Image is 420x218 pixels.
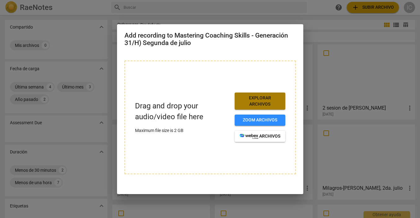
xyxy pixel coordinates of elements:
[135,127,230,134] p: Maximum file size is 2 GB
[240,117,280,123] span: Zoom archivos
[240,133,280,139] span: archivos
[240,95,280,107] span: Explorar archivos
[124,32,296,47] h2: Add recording to Mastering Coaching Skills - Generación 31/H) Segunda de julio
[135,101,230,122] p: Drag and drop your audio/video file here
[235,131,285,142] button: archivos
[235,93,285,110] button: Explorar archivos
[235,115,285,126] button: Zoom archivos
